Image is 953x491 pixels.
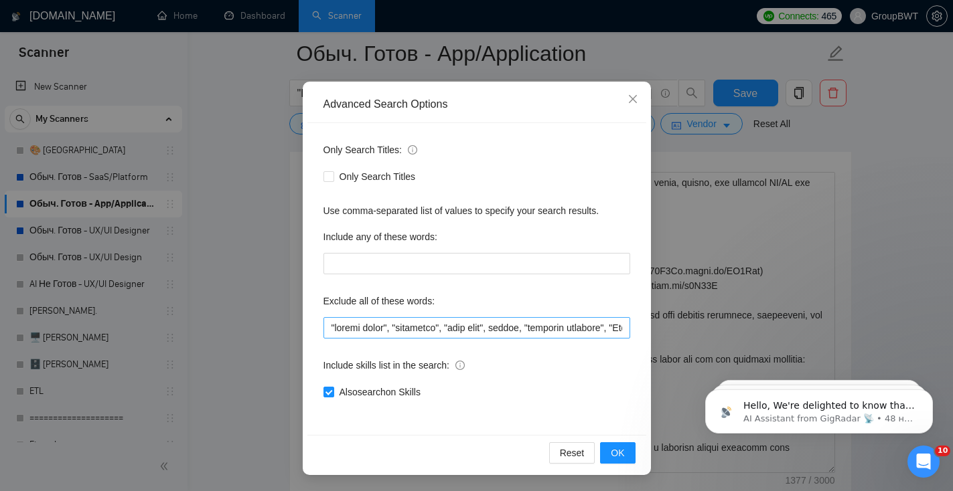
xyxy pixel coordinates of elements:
[323,142,417,157] span: Only Search Titles:
[323,203,630,218] div: Use comma-separated list of values to specify your search results.
[408,145,417,155] span: info-circle
[560,446,585,460] span: Reset
[628,94,638,104] span: close
[685,361,953,455] iframe: Intercom notifications сообщение
[323,97,630,112] div: Advanced Search Options
[323,226,437,248] label: Include any of these words:
[323,290,435,312] label: Exclude all of these words:
[323,358,465,373] span: Include skills list in the search:
[611,446,624,460] span: OK
[334,385,426,399] span: Also search on Skills
[907,446,940,478] iframe: Intercom live chat
[549,442,595,464] button: Reset
[935,446,950,456] span: 10
[600,442,635,464] button: OK
[615,82,651,118] button: Close
[334,169,421,184] span: Only Search Titles
[455,361,465,370] span: info-circle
